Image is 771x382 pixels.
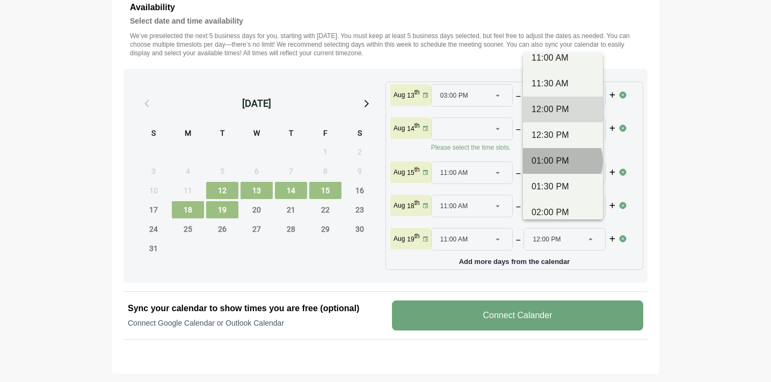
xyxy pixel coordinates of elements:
strong: 14 [407,125,414,133]
div: 12:30 PM [532,129,594,142]
div: 01:30 PM [532,180,594,193]
span: Friday, August 1, 2025 [309,143,341,160]
span: Wednesday, August 6, 2025 [241,163,273,180]
p: Add more days from the calendar [390,254,638,265]
span: Friday, August 29, 2025 [309,221,341,238]
span: Monday, August 25, 2025 [172,221,204,238]
div: S [137,127,170,141]
h2: Sync your calendar to show times you are free (optional) [128,302,379,315]
span: Monday, August 18, 2025 [172,201,204,218]
p: We’ve preselected the next 5 business days for you, starting with [DATE]. You must keep at least ... [130,32,641,57]
div: F [309,127,341,141]
p: Aug [394,234,405,243]
span: Saturday, August 30, 2025 [344,221,376,238]
div: T [275,127,307,141]
h3: Availability [130,1,641,14]
p: Connect Google Calendar or Outlook Calendar [128,318,379,328]
span: Monday, August 4, 2025 [172,163,204,180]
span: 11:00 AM [440,162,468,183]
span: 12:00 PM [533,229,561,250]
span: Sunday, August 10, 2025 [137,182,170,199]
span: Thursday, August 28, 2025 [275,221,307,238]
span: Tuesday, August 12, 2025 [206,182,238,199]
p: Aug [394,168,405,177]
span: Wednesday, August 27, 2025 [241,221,273,238]
p: Aug [394,201,405,210]
sup: th [414,199,420,207]
p: Aug [394,91,405,99]
div: 11:00 AM [532,52,594,64]
div: W [241,127,273,141]
strong: 13 [407,92,414,99]
span: Friday, August 15, 2025 [309,182,341,199]
span: Sunday, August 24, 2025 [137,221,170,238]
div: T [206,127,238,141]
sup: th [414,166,420,173]
div: [DATE] [242,96,271,111]
span: Friday, August 8, 2025 [309,163,341,180]
sup: th [414,232,420,240]
span: Sunday, August 31, 2025 [137,240,170,257]
sup: th [414,122,420,129]
span: Sunday, August 17, 2025 [137,201,170,218]
strong: 15 [407,169,414,177]
span: Tuesday, August 5, 2025 [206,163,238,180]
div: 02:00 PM [532,206,594,219]
div: M [172,127,204,141]
strong: 19 [407,236,414,243]
strong: 18 [407,202,414,210]
v-button: Connect Calander [392,300,643,330]
span: Friday, August 22, 2025 [309,201,341,218]
span: Saturday, August 9, 2025 [344,163,376,180]
p: Aug [394,124,405,133]
span: Monday, August 11, 2025 [172,182,204,199]
span: Saturday, August 2, 2025 [344,143,376,160]
span: Saturday, August 23, 2025 [344,201,376,218]
span: Thursday, August 14, 2025 [275,182,307,199]
div: 12:00 PM [532,103,594,116]
h4: Select date and time availability [130,14,641,27]
span: 11:00 AM [440,195,468,217]
div: 11:30 AM [532,77,594,90]
span: Sunday, August 3, 2025 [137,163,170,180]
span: Thursday, August 21, 2025 [275,201,307,218]
div: S [344,127,376,141]
span: 11:00 AM [440,229,468,250]
span: Wednesday, August 20, 2025 [241,201,273,218]
span: Tuesday, August 26, 2025 [206,221,238,238]
span: 03:00 PM [440,85,468,106]
span: Thursday, August 7, 2025 [275,163,307,180]
span: Saturday, August 16, 2025 [344,182,376,199]
p: Please select the time slots. [431,143,619,152]
span: Tuesday, August 19, 2025 [206,201,238,218]
span: Wednesday, August 13, 2025 [241,182,273,199]
div: 01:00 PM [532,155,594,167]
sup: th [414,89,420,96]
